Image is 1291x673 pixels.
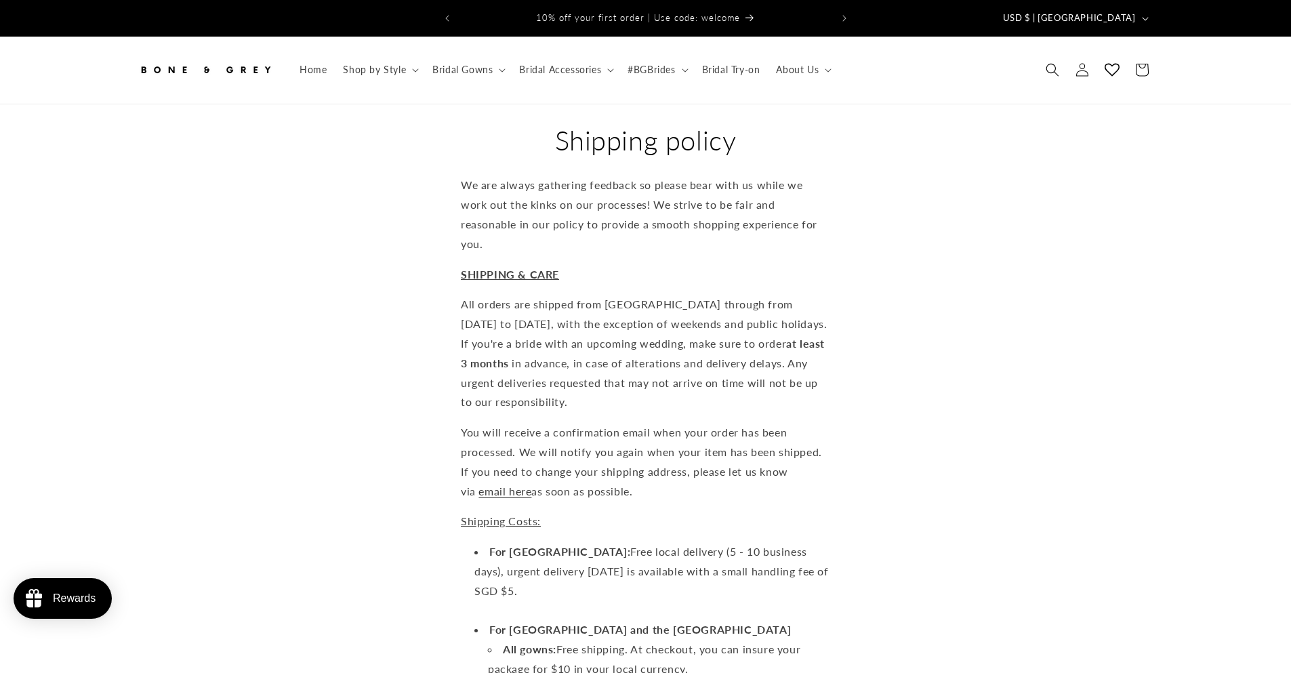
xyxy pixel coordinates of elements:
summary: Shop by Style [335,56,424,84]
img: Bone and Grey Bridal [138,55,273,85]
a: email here [478,485,531,497]
button: Next announcement [829,5,859,31]
span: Shop by Style [343,64,406,76]
span: Bridal Gowns [432,64,493,76]
summary: Search [1038,55,1067,85]
span: #BGBrides [628,64,675,76]
strong: at least 3 months [461,337,825,369]
span: Home [300,64,327,76]
summary: #BGBrides [619,56,693,84]
strong: All gowns: [503,643,556,655]
a: Home [291,56,335,84]
span: Bridal Accessories [519,64,601,76]
a: Bone and Grey Bridal [132,50,278,90]
span: 10% off your first order | Use code: welcome [536,12,740,23]
span: You will receive a confirmation email when your order has been processed. We will notify you agai... [461,426,822,497]
summary: About Us [768,56,837,84]
strong: For [GEOGRAPHIC_DATA]: [489,545,630,558]
button: USD $ | [GEOGRAPHIC_DATA] [995,5,1154,31]
span: USD $ | [GEOGRAPHIC_DATA] [1003,12,1136,25]
h1: Shipping policy [461,123,830,158]
span: SHIPPING & CARE [461,268,559,281]
button: Previous announcement [432,5,462,31]
summary: Bridal Accessories [511,56,619,84]
li: Free local delivery (5 - 10 business days), urgent delivery [DATE] is available with a small hand... [474,542,830,620]
span: About Us [776,64,819,76]
span: Bridal Try-on [702,64,760,76]
a: Bridal Try-on [694,56,769,84]
span: We are always gathering feedback so please bear with us while we work out the kinks on our proces... [461,178,817,249]
strong: For [GEOGRAPHIC_DATA] and the [GEOGRAPHIC_DATA] [489,623,791,636]
div: Rewards [53,592,96,605]
span: All orders are shipped from [GEOGRAPHIC_DATA] through from [DATE] to [DATE], with the exception o... [461,298,827,408]
span: Shipping Costs: [461,514,541,527]
summary: Bridal Gowns [424,56,511,84]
